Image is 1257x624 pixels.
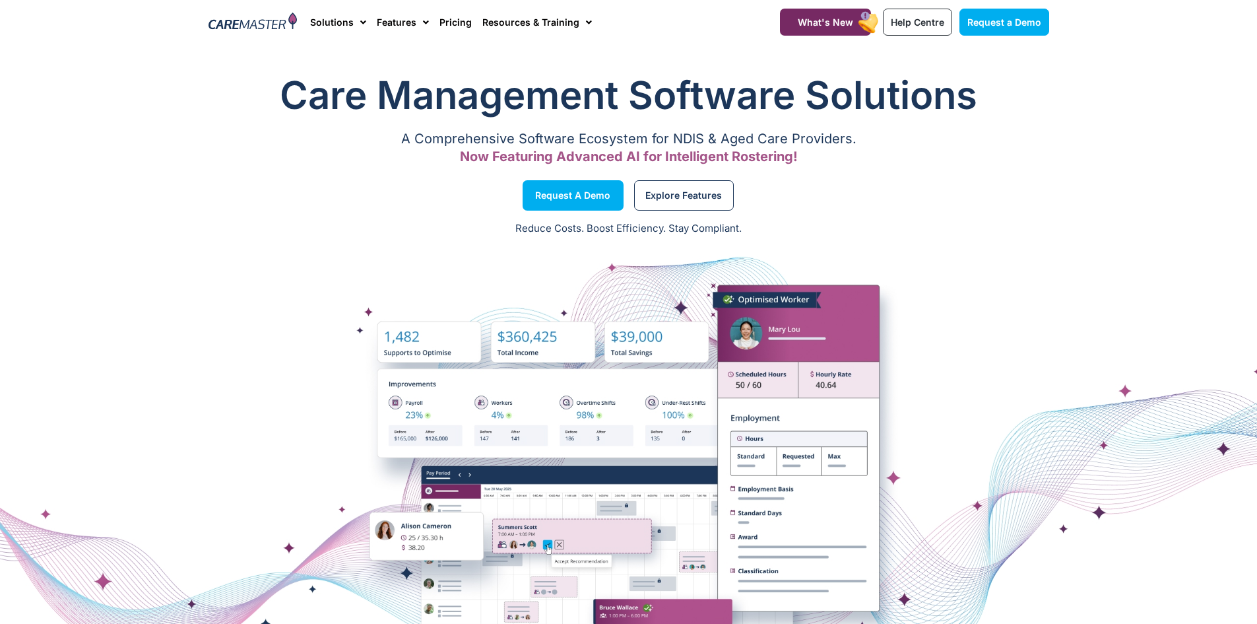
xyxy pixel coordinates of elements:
a: Request a Demo [959,9,1049,36]
p: Reduce Costs. Boost Efficiency. Stay Compliant. [8,221,1249,236]
a: What's New [780,9,871,36]
a: Explore Features [634,180,734,211]
a: Help Centre [883,9,952,36]
span: Now Featuring Advanced AI for Intelligent Rostering! [460,149,798,164]
span: What's New [798,17,853,28]
a: Request a Demo [523,180,624,211]
h1: Care Management Software Solutions [209,69,1049,121]
span: Request a Demo [535,192,610,199]
p: A Comprehensive Software Ecosystem for NDIS & Aged Care Providers. [209,135,1049,143]
img: CareMaster Logo [209,13,298,32]
span: Request a Demo [967,17,1041,28]
span: Help Centre [891,17,944,28]
span: Explore Features [645,192,722,199]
